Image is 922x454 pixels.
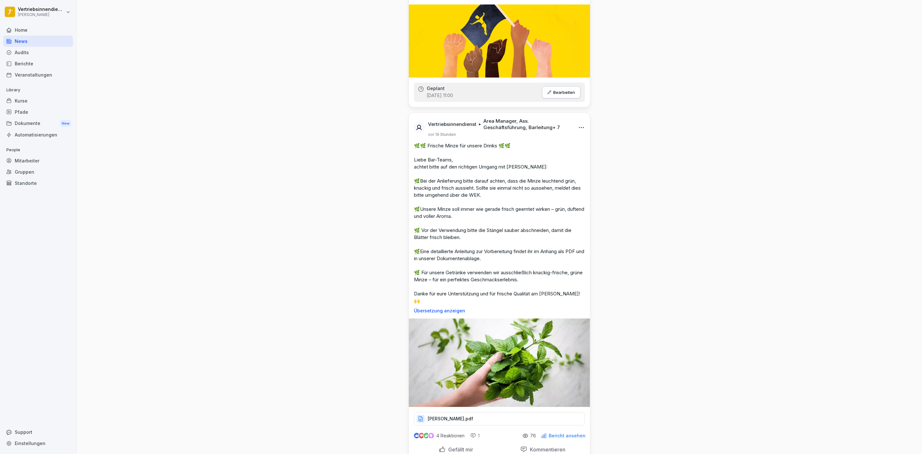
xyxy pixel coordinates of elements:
[553,90,575,95] p: Bearbeiten
[18,12,65,17] p: [PERSON_NAME]
[3,438,73,449] a: Einstellungen
[3,145,73,155] p: People
[3,47,73,58] a: Audits
[424,433,429,438] img: celebrate
[428,132,456,137] p: vor 19 Stunden
[3,129,73,140] a: Automatisierungen
[483,118,571,131] p: Area Manager, Ass. Geschäftsführung, Barleitung + 7
[427,86,445,91] p: Geplant
[428,416,473,422] p: [PERSON_NAME].pdf
[419,433,424,438] img: love
[414,308,585,313] p: Übersetzung anzeigen
[3,58,73,69] a: Berichte
[18,7,65,12] p: Vertriebsinnendienst
[3,118,73,129] a: DokumenteNew
[414,433,419,438] img: like
[436,433,465,438] p: 4 Reaktionen
[427,92,453,99] p: [DATE] 11:00
[3,106,73,118] a: Pfade
[3,426,73,438] div: Support
[549,433,586,438] p: Bericht ansehen
[470,433,480,439] div: 1
[3,36,73,47] a: News
[530,433,536,438] p: 76
[409,4,590,78] img: u83gp4zk5lsvupovo33hxmeu.png
[527,446,565,453] p: Kommentieren
[428,121,476,128] p: Vertriebsinnendienst
[3,95,73,106] a: Kurse
[3,155,73,166] a: Mitarbeiter
[3,166,73,177] a: Gruppen
[3,85,73,95] p: Library
[414,417,585,424] a: [PERSON_NAME].pdf
[446,446,473,453] p: Gefällt mir
[414,142,585,304] p: 🌿🌿 Frische Minze für unsere Drinks 🌿🌿 Liebe Bar-Teams, achtet bitte auf den richtigen Umgang mit ...
[3,24,73,36] a: Home
[409,318,590,407] img: lq7p57aryeyzp2v45szq1dce.png
[3,177,73,189] a: Standorte
[542,86,580,98] button: Bearbeiten
[3,118,73,129] div: Dokumente
[3,69,73,80] a: Veranstaltungen
[60,120,71,127] div: New
[428,433,434,439] img: inspiring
